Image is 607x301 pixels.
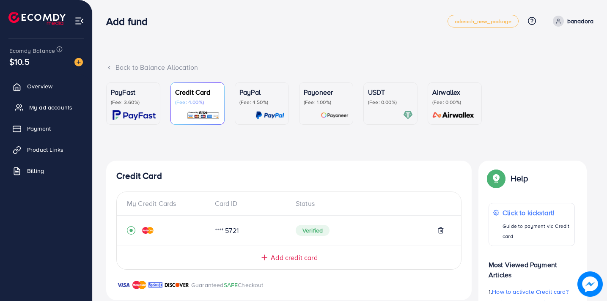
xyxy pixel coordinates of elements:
img: card [321,110,349,120]
svg: record circle [127,226,135,235]
span: $10.5 [9,55,30,68]
img: image [74,58,83,66]
p: (Fee: 1.00%) [304,99,349,106]
span: Payment [27,124,51,133]
div: Back to Balance Allocation [106,63,593,72]
span: Billing [27,167,44,175]
p: (Fee: 3.60%) [111,99,156,106]
img: card [187,110,220,120]
span: Overview [27,82,52,90]
p: Most Viewed Payment Articles [489,253,575,280]
p: (Fee: 0.00%) [432,99,477,106]
p: Click to kickstart! [503,208,570,218]
span: Ecomdy Balance [9,47,55,55]
span: How to activate Credit card? [492,287,568,296]
p: banadora [567,16,593,26]
a: banadora [549,16,593,27]
img: card [113,110,156,120]
p: Payoneer [304,87,349,97]
a: adreach_new_package [448,15,519,27]
p: PayPal [239,87,284,97]
img: card [255,110,284,120]
p: USDT [368,87,413,97]
span: My ad accounts [29,103,72,112]
p: (Fee: 4.50%) [239,99,284,106]
span: Verified [296,225,330,236]
a: Overview [6,78,86,95]
div: My Credit Cards [127,199,208,208]
img: Popup guide [489,171,504,186]
p: Guaranteed Checkout [191,280,264,290]
p: Airwallex [432,87,477,97]
img: brand [165,280,189,290]
h3: Add fund [106,15,154,27]
span: Product Links [27,145,63,154]
p: PayFast [111,87,156,97]
a: Billing [6,162,86,179]
img: menu [74,16,84,26]
p: Guide to payment via Credit card [503,221,570,241]
a: My ad accounts [6,99,86,116]
img: brand [148,280,162,290]
a: Payment [6,120,86,137]
a: Product Links [6,141,86,158]
h4: Credit Card [116,171,461,181]
p: (Fee: 4.00%) [175,99,220,106]
img: brand [116,280,130,290]
div: Card ID [208,199,289,208]
img: brand [132,280,146,290]
img: card [403,110,413,120]
p: Help [511,173,528,183]
img: credit [142,227,154,234]
span: SAFE [224,281,238,289]
span: Add credit card [271,253,317,263]
div: Status [289,199,451,208]
img: card [430,110,477,120]
img: logo [8,12,66,25]
span: adreach_new_package [455,19,511,24]
p: (Fee: 0.00%) [368,99,413,106]
img: image [577,271,603,297]
p: 1. [489,287,575,297]
p: Credit Card [175,87,220,97]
